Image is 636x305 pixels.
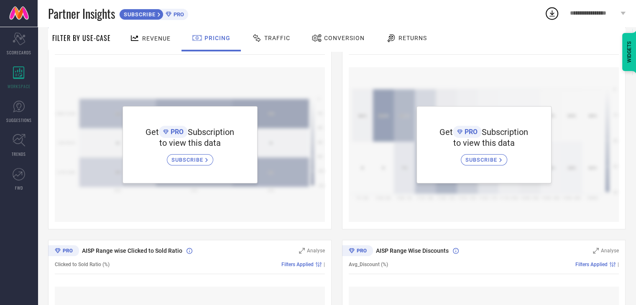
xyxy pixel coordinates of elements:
[324,262,325,267] span: |
[146,127,159,137] span: Get
[465,157,499,163] span: SUBSCRIBE
[48,245,79,258] div: Premium
[461,148,507,165] a: SUBSCRIBE
[575,262,608,267] span: Filters Applied
[601,248,619,254] span: Analyse
[376,247,449,254] span: AISP Range Wise Discounts
[439,127,453,137] span: Get
[593,248,599,254] svg: Zoom
[120,11,158,18] span: SUBSCRIBE
[6,117,32,123] span: SUGGESTIONS
[349,262,388,267] span: Avg_Discount (%)
[15,185,23,191] span: FWD
[48,5,115,22] span: Partner Insights
[204,35,230,41] span: Pricing
[55,262,110,267] span: Clicked to Sold Ratio (%)
[307,248,325,254] span: Analyse
[52,33,111,43] span: Filter By Use-Case
[188,127,234,137] span: Subscription
[453,138,515,148] span: to view this data
[264,35,290,41] span: Traffic
[171,157,205,163] span: SUBSCRIBE
[462,128,478,136] span: PRO
[82,247,182,254] span: AISP Range wise Clicked to Sold Ratio
[171,11,184,18] span: PRO
[324,35,365,41] span: Conversion
[618,262,619,267] span: |
[8,83,31,89] span: WORKSPACE
[299,248,305,254] svg: Zoom
[398,35,427,41] span: Returns
[159,138,221,148] span: to view this data
[142,35,171,42] span: Revenue
[7,49,31,56] span: SCORECARDS
[12,151,26,157] span: TRENDS
[342,245,373,258] div: Premium
[281,262,314,267] span: Filters Applied
[544,6,559,21] div: Open download list
[169,128,184,136] span: PRO
[119,7,188,20] a: SUBSCRIBEPRO
[167,148,213,165] a: SUBSCRIBE
[482,127,528,137] span: Subscription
